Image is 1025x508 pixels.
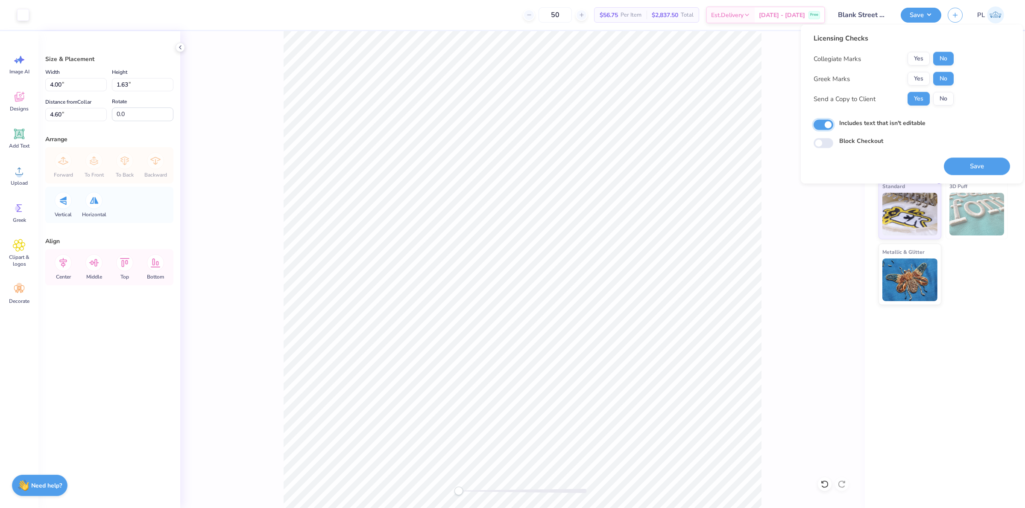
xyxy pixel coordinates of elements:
div: Licensing Checks [814,33,954,44]
span: Decorate [9,298,29,305]
span: Total [681,11,694,20]
img: Metallic & Glitter [882,258,937,301]
span: $2,837.50 [652,11,678,20]
span: [DATE] - [DATE] [759,11,805,20]
span: Add Text [9,142,29,149]
button: Save [901,8,941,23]
span: Middle [86,273,102,280]
button: Yes [908,72,930,86]
span: Upload [11,180,28,186]
button: No [933,92,954,106]
div: Align [45,237,173,246]
img: Standard [882,193,937,235]
span: Vertical [55,211,72,218]
input: – – [539,7,572,23]
span: PL [977,10,985,20]
label: Includes text that isn't editable [839,119,925,128]
button: Yes [908,92,930,106]
button: No [933,52,954,66]
span: Image AI [9,68,29,75]
span: Horizontal [82,211,106,218]
input: Untitled Design [832,6,894,23]
label: Width [45,67,60,77]
div: Arrange [45,135,173,144]
span: Designs [10,105,29,112]
div: Greek Marks [814,74,850,84]
img: Pamela Lois Reyes [987,6,1004,23]
label: Distance from Collar [45,97,91,107]
div: Size & Placement [45,55,173,64]
button: No [933,72,954,86]
label: Block Checkout [839,136,883,145]
span: Standard [882,182,905,191]
button: Yes [908,52,930,66]
div: Send a Copy to Client [814,94,876,104]
span: Metallic & Glitter [882,247,925,256]
div: Accessibility label [454,487,463,495]
span: Center [56,273,71,280]
span: $56.75 [600,11,618,20]
a: PL [973,6,1008,23]
span: Bottom [147,273,164,280]
strong: Need help? [31,482,62,490]
span: Greek [13,217,26,224]
label: Height [112,67,127,77]
div: Collegiate Marks [814,54,861,64]
span: Clipart & logos [5,254,33,267]
span: Top [120,273,129,280]
img: 3D Puff [949,193,1004,235]
span: Est. Delivery [711,11,744,20]
span: Free [810,12,818,18]
button: Save [944,158,1010,175]
span: Per Item [621,11,641,20]
span: 3D Puff [949,182,967,191]
label: Rotate [112,96,127,107]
